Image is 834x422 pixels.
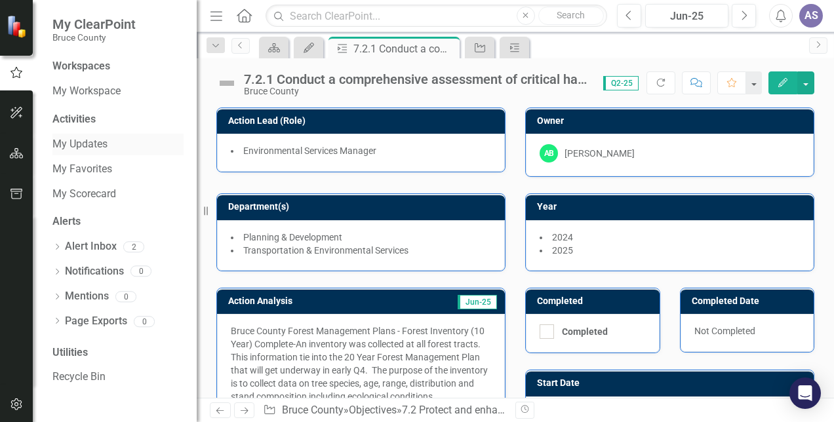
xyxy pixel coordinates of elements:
h3: Start Date [537,378,807,388]
div: Utilities [52,345,184,360]
span: Environmental Services Manager [243,145,376,156]
div: Jun-25 [650,9,724,24]
button: Search [538,7,604,25]
span: My ClearPoint [52,16,136,32]
h3: Action Analysis [228,296,393,306]
a: Bruce County [282,404,344,416]
img: ClearPoint Strategy [7,14,30,37]
a: 7.2 Protect and enhance the natural environment and green spaces in the County. [402,404,776,416]
a: My Favorites [52,162,184,177]
input: Search ClearPoint... [266,5,607,28]
span: Jun-25 [458,295,497,309]
button: Jun-25 [645,4,728,28]
img: Not Defined [216,73,237,94]
h3: Year [537,202,807,212]
div: [PERSON_NAME] [565,147,635,160]
h3: Completed Date [692,296,808,306]
div: Bruce County [244,86,590,96]
a: Mentions [65,289,109,304]
div: » » » [263,403,506,418]
a: Notifications [65,264,124,279]
a: Alert Inbox [65,239,117,254]
div: 0 [115,291,136,302]
span: Transportation & Environmental Services [243,245,408,256]
h3: Department(s) [228,202,498,212]
div: Workspaces [52,59,110,74]
a: Page Exports [65,314,127,329]
span: Planning & Development [243,232,342,242]
div: 2 [123,241,144,252]
h3: Completed [537,296,653,306]
div: 0 [130,266,151,277]
div: 7.2.1 Conduct a comprehensive assessment of critical habitats, green spaces and other environment... [244,72,590,86]
h3: Owner [537,116,807,126]
a: Recycle Bin [52,370,184,385]
a: My Scorecard [52,187,184,202]
a: My Updates [52,137,184,152]
div: Activities [52,112,184,127]
div: 7.2.1 Conduct a comprehensive assessment of critical habitats, green spaces and other environment... [353,41,456,57]
span: Q2-25 [603,76,639,90]
a: Objectives [349,404,397,416]
div: 0 [134,316,155,327]
div: AB [540,144,558,163]
button: AS [799,4,823,28]
h3: Action Lead (Role) [228,116,498,126]
span: Search [557,10,585,20]
a: My Workspace [52,84,184,99]
div: Alerts [52,214,184,229]
div: Not Completed [681,314,814,352]
div: Open Intercom Messenger [789,377,821,409]
span: 2025 [552,245,573,256]
p: Bruce County Forest Management Plans - Forest Inventory (10 Year) Complete-An inventory was colle... [231,324,491,406]
small: Bruce County [52,32,136,43]
span: 2024 [552,232,573,242]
